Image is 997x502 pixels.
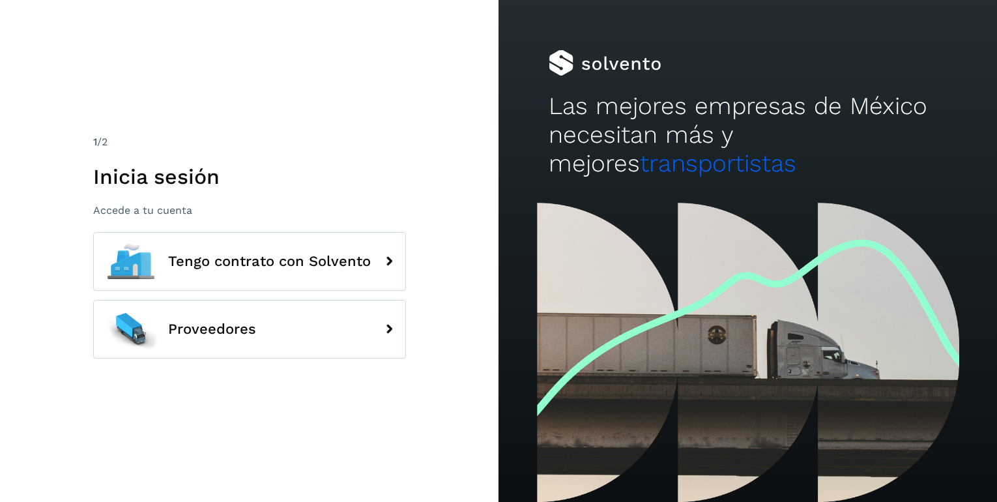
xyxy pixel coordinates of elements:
[93,134,406,150] div: /2
[93,204,406,216] p: Accede a tu cuenta
[549,92,947,179] h2: Las mejores empresas de México necesitan más y mejores
[93,300,406,359] button: Proveedores
[640,149,796,177] span: transportistas
[93,164,406,189] h1: Inicia sesión
[168,321,256,337] span: Proveedores
[168,254,371,269] span: Tengo contrato con Solvento
[93,136,97,148] span: 1
[93,232,406,291] button: Tengo contrato con Solvento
